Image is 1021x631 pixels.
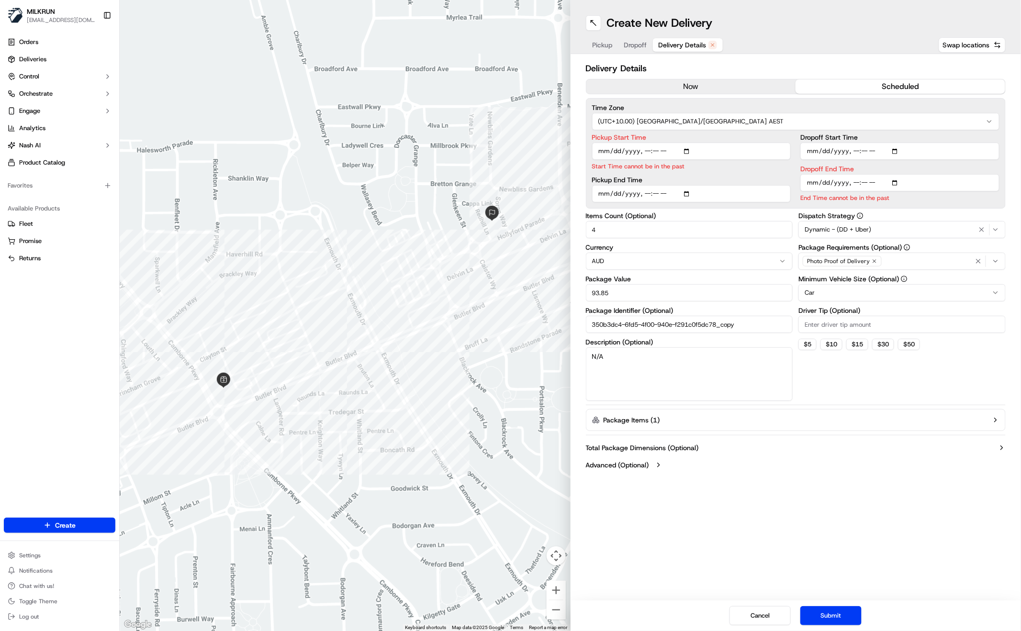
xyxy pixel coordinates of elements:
span: Product Catalog [19,158,65,167]
span: Dropoff [624,40,647,50]
span: Nash AI [19,141,41,150]
button: MILKRUNMILKRUN[EMAIL_ADDRESS][DOMAIN_NAME] [4,4,99,27]
label: Package Value [586,276,793,282]
h1: Create New Delivery [607,15,713,31]
button: Cancel [729,606,791,625]
input: Got a question? Start typing here... [25,62,172,72]
span: Dynamic - (DD + Uber) [805,225,871,234]
img: 1736555255976-a54dd68f-1ca7-489b-9aae-adbdc363a1c4 [10,91,27,109]
button: Package Requirements (Optional) [904,244,910,251]
a: 📗Knowledge Base [6,135,77,152]
a: Report a map error [529,625,568,630]
span: Fleet [19,220,33,228]
button: Keyboard shortcuts [405,624,447,631]
p: Welcome 👋 [10,38,174,54]
button: Zoom in [547,581,566,600]
a: Fleet [8,220,112,228]
button: Control [4,69,115,84]
a: Deliveries [4,52,115,67]
h2: Delivery Details [586,62,1006,75]
span: Pylon [95,162,116,169]
label: Time Zone [592,104,1000,111]
span: Create [55,520,76,530]
label: Description (Optional) [586,339,793,345]
button: Map camera controls [547,546,566,565]
button: Swap locations [939,37,1006,53]
button: [EMAIL_ADDRESS][DOMAIN_NAME] [27,16,95,24]
span: Map data ©2025 Google [452,625,505,630]
button: $10 [820,339,842,350]
a: Terms (opens in new tab) [510,625,524,630]
button: Photo Proof of Delivery [798,253,1006,270]
button: Total Package Dimensions (Optional) [586,443,1006,453]
button: Engage [4,103,115,119]
a: Orders [4,34,115,50]
p: End Time cannot be in the past [800,193,999,202]
button: Dispatch Strategy [857,212,864,219]
button: $5 [798,339,817,350]
button: MILKRUN [27,7,55,16]
button: Advanced (Optional) [586,460,1006,470]
label: Pickup End Time [592,177,791,183]
a: Powered byPylon [67,162,116,169]
span: Settings [19,552,41,559]
button: Notifications [4,564,115,577]
div: We're available if you need us! [33,101,121,109]
div: Start new chat [33,91,157,101]
label: Items Count (Optional) [586,212,793,219]
span: Deliveries [19,55,46,64]
span: Knowledge Base [19,139,73,148]
span: Promise [19,237,42,245]
button: Chat with us! [4,579,115,593]
a: Returns [8,254,112,263]
label: Pickup Start Time [592,134,791,141]
div: 💻 [81,140,89,147]
span: Control [19,72,39,81]
button: Orchestrate [4,86,115,101]
label: Dispatch Strategy [798,212,1006,219]
button: $50 [898,339,920,350]
span: Toggle Theme [19,598,57,605]
button: Dynamic - (DD + Uber) [798,221,1006,238]
label: Dropoff End Time [800,166,999,172]
span: Orders [19,38,38,46]
label: Package Items ( 1 ) [604,415,660,425]
span: Photo Proof of Delivery [807,257,870,265]
label: Package Requirements (Optional) [798,244,1006,251]
div: Available Products [4,201,115,216]
span: Pickup [593,40,613,50]
span: Engage [19,107,40,115]
a: 💻API Documentation [77,135,157,152]
button: Create [4,518,115,533]
input: Enter driver tip amount [798,316,1006,333]
label: Currency [586,244,793,251]
button: now [586,79,796,94]
a: Open this area in Google Maps (opens a new window) [122,619,154,631]
span: Log out [19,613,39,620]
p: Start Time cannot be in the past [592,162,791,171]
label: Package Identifier (Optional) [586,307,793,314]
span: Orchestrate [19,89,53,98]
button: Minimum Vehicle Size (Optional) [901,276,908,282]
input: Enter package identifier [586,316,793,333]
span: Analytics [19,124,45,133]
span: Returns [19,254,41,263]
button: Toggle Theme [4,595,115,608]
button: $30 [872,339,894,350]
a: Promise [8,237,112,245]
input: Enter number of items [586,221,793,238]
img: Google [122,619,154,631]
button: Nash AI [4,138,115,153]
button: Promise [4,233,115,249]
span: Swap locations [943,40,990,50]
span: Notifications [19,567,53,575]
input: Enter package value [586,284,793,301]
div: Favorites [4,178,115,193]
textarea: N/A [586,347,793,401]
label: Driver Tip (Optional) [798,307,1006,314]
button: Package Items (1) [586,409,1006,431]
label: Total Package Dimensions (Optional) [586,443,699,453]
span: API Documentation [90,139,154,148]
